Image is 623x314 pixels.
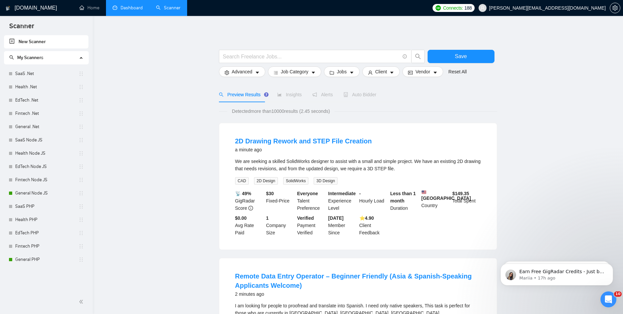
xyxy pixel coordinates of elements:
[78,124,84,129] span: holder
[362,66,400,77] button: userClientcaret-down
[78,204,84,209] span: holder
[4,147,88,160] li: Health Node JS
[78,164,84,169] span: holder
[4,133,88,147] li: SaaS Node JS
[281,68,308,75] span: Job Category
[225,70,229,75] span: setting
[235,290,481,298] div: 2 minutes ago
[296,214,327,236] div: Payment Verified
[15,160,78,173] a: EdTech Node JS
[4,240,88,253] li: Fintech PHP
[79,298,85,305] span: double-left
[443,4,463,12] span: Connects:
[452,191,469,196] b: $ 149.35
[491,250,623,296] iframe: Intercom notifications message
[235,146,372,154] div: a minute ago
[4,173,88,187] li: Fintech Node JS
[15,213,78,226] a: Health PHP
[78,244,84,249] span: holder
[274,70,278,75] span: bars
[113,5,143,11] a: dashboardDashboard
[4,107,88,120] li: Fintech .Net
[4,213,88,226] li: Health PHP
[15,147,78,160] a: Health Node JS
[277,92,282,97] span: area-chart
[4,120,88,133] li: General .Net
[610,5,620,11] span: setting
[15,200,78,213] a: SaaS PHP
[78,217,84,222] span: holder
[4,21,39,35] span: Scanner
[4,226,88,240] li: EdTech PHP
[328,191,356,196] b: Intermediate
[359,191,361,196] b: -
[421,190,471,201] b: [GEOGRAPHIC_DATA]
[254,177,278,185] span: 2D Design
[9,55,43,60] span: My Scanners
[4,160,88,173] li: EdTech Node JS
[420,190,451,212] div: Country
[327,214,358,236] div: Member Since
[343,92,376,97] span: Auto Bidder
[15,94,78,107] a: EdTech .Net
[311,70,316,75] span: caret-down
[283,177,308,185] span: SolidWorks
[78,151,84,156] span: holder
[389,70,394,75] span: caret-down
[389,190,420,212] div: Duration
[219,92,267,97] span: Preview Results
[15,80,78,94] a: Health .Net
[9,35,83,48] a: New Scanner
[448,68,467,75] a: Reset All
[402,66,443,77] button: idcardVendorcaret-down
[296,190,327,212] div: Talent Preference
[78,84,84,90] span: holder
[15,240,78,253] a: Fintech PHP
[610,5,620,11] a: setting
[234,214,265,236] div: Avg Rate Paid
[79,5,99,11] a: homeHome
[328,215,343,221] b: [DATE]
[390,191,416,203] b: Less than 1 month
[375,68,387,75] span: Client
[265,190,296,212] div: Fixed-Price
[324,66,360,77] button: folderJobscaret-down
[9,55,14,60] span: search
[15,226,78,240] a: EdTech PHP
[78,257,84,262] span: holder
[219,92,224,97] span: search
[330,70,334,75] span: folder
[455,52,467,60] span: Save
[297,215,314,221] b: Verified
[349,70,354,75] span: caret-down
[4,200,88,213] li: SaaS PHP
[411,50,425,63] button: search
[235,191,251,196] b: 📡 49%
[15,133,78,147] a: SaaS Node JS
[234,190,265,212] div: GigRadar Score
[268,66,321,77] button: barsJob Categorycaret-down
[337,68,347,75] span: Jobs
[600,291,616,307] iframe: Intercom live chat
[415,68,430,75] span: Vendor
[15,67,78,80] a: SaaS .Net
[219,66,265,77] button: settingAdvancedcaret-down
[4,187,88,200] li: General Node JS
[248,206,253,210] span: info-circle
[433,70,438,75] span: caret-down
[15,187,78,200] a: General Node JS
[227,108,335,115] span: Detected more than 10000 results (2.45 seconds)
[15,173,78,187] a: Fintech Node JS
[614,291,622,297] span: 10
[235,215,247,221] b: $0.00
[17,55,43,60] span: My Scanners
[610,3,620,13] button: setting
[232,68,252,75] span: Advanced
[436,5,441,11] img: upwork-logo.png
[78,191,84,196] span: holder
[235,177,249,185] span: CAD
[78,177,84,183] span: holder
